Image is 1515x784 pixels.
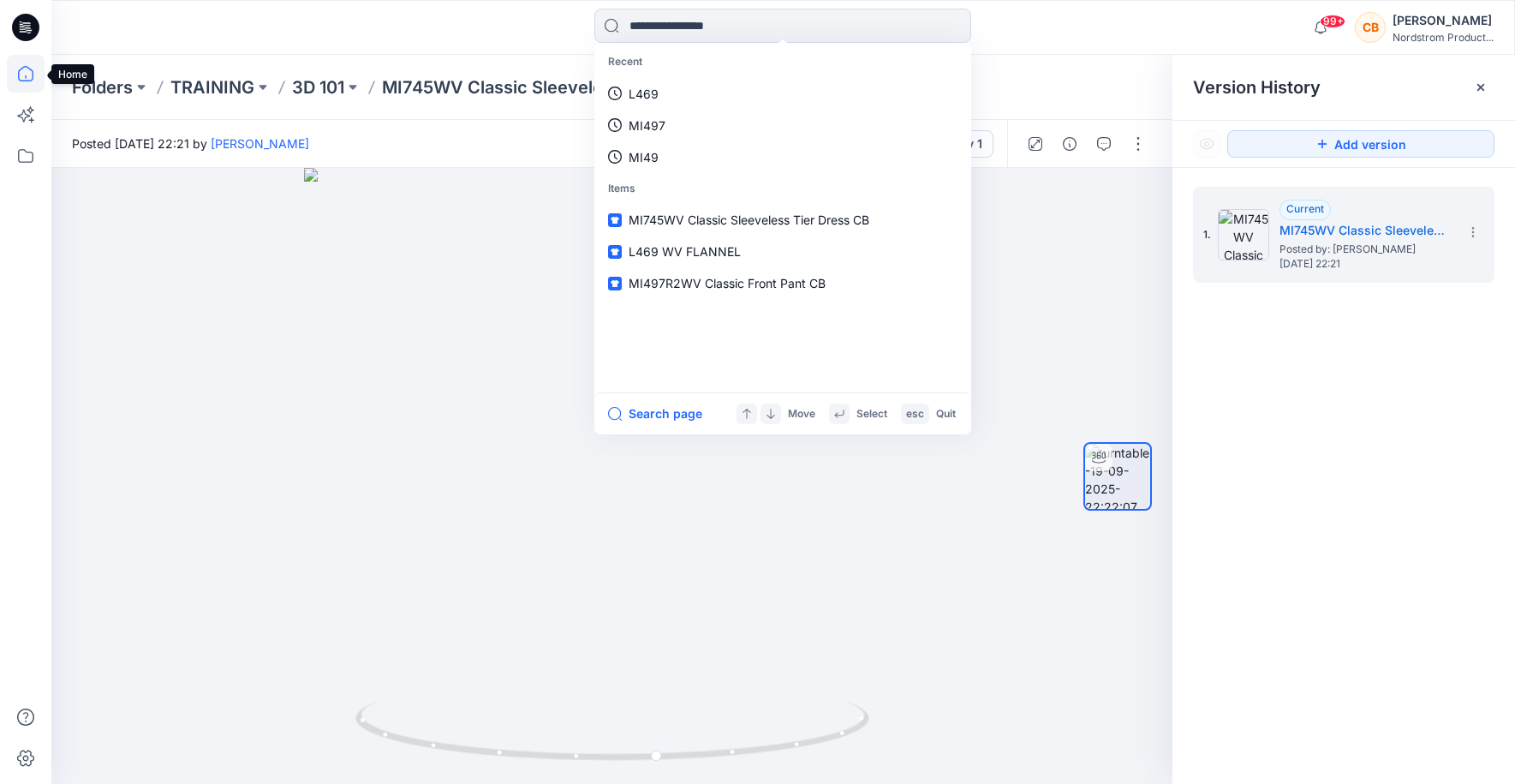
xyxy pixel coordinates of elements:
[1474,81,1488,94] button: Close
[598,141,968,173] a: MI49
[629,117,665,135] p: MI497
[72,135,309,153] span: Posted [DATE] 22:21 by
[1286,202,1324,215] span: Current
[629,212,869,227] span: MI745WV Classic Sleeveless Tier Dress CB
[1393,31,1494,44] div: Nordstrom Product...
[598,110,968,141] a: MI497
[1355,12,1386,43] div: CB
[598,236,968,267] a: L469 WV FLANNEL
[1279,241,1451,258] span: Posted by: Chrissy Blondin
[629,148,659,166] p: MI49
[1279,258,1451,270] span: [DATE] 22:21
[629,244,741,259] span: L469 WV FLANNEL
[1193,77,1321,98] span: Version History
[72,75,133,99] a: Folders
[906,405,924,423] p: esc
[598,267,968,299] a: MI497R2WV Classic Front Pant CB
[1056,130,1083,158] button: Details
[598,46,968,78] p: Recent
[1227,130,1494,158] button: Add version
[1193,130,1220,158] button: Show Hidden Versions
[170,75,254,99] a: TRAINING
[1393,10,1494,31] div: [PERSON_NAME]
[1279,220,1451,241] h5: MI745WV Classic Sleeveless Tier Dress CB
[1203,227,1211,242] span: 1.
[629,276,826,290] span: MI497R2WV Classic Front Pant CB
[598,204,968,236] a: MI745WV Classic Sleeveless Tier Dress CB
[788,405,815,423] p: Move
[1320,15,1345,28] span: 99+
[936,405,956,423] p: Quit
[1085,444,1150,509] img: turntable-19-09-2025-22:22:07
[608,404,702,424] button: Search page
[1218,209,1269,260] img: MI745WV Classic Sleeveless Tier Dress CB
[629,85,659,103] p: L469
[292,75,344,99] a: 3D 101
[598,173,968,205] p: Items
[598,78,968,110] a: L469
[211,136,309,151] a: [PERSON_NAME]
[382,75,704,99] p: MI745WV Classic Sleeveless Tier Dress CB
[856,405,887,423] p: Select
